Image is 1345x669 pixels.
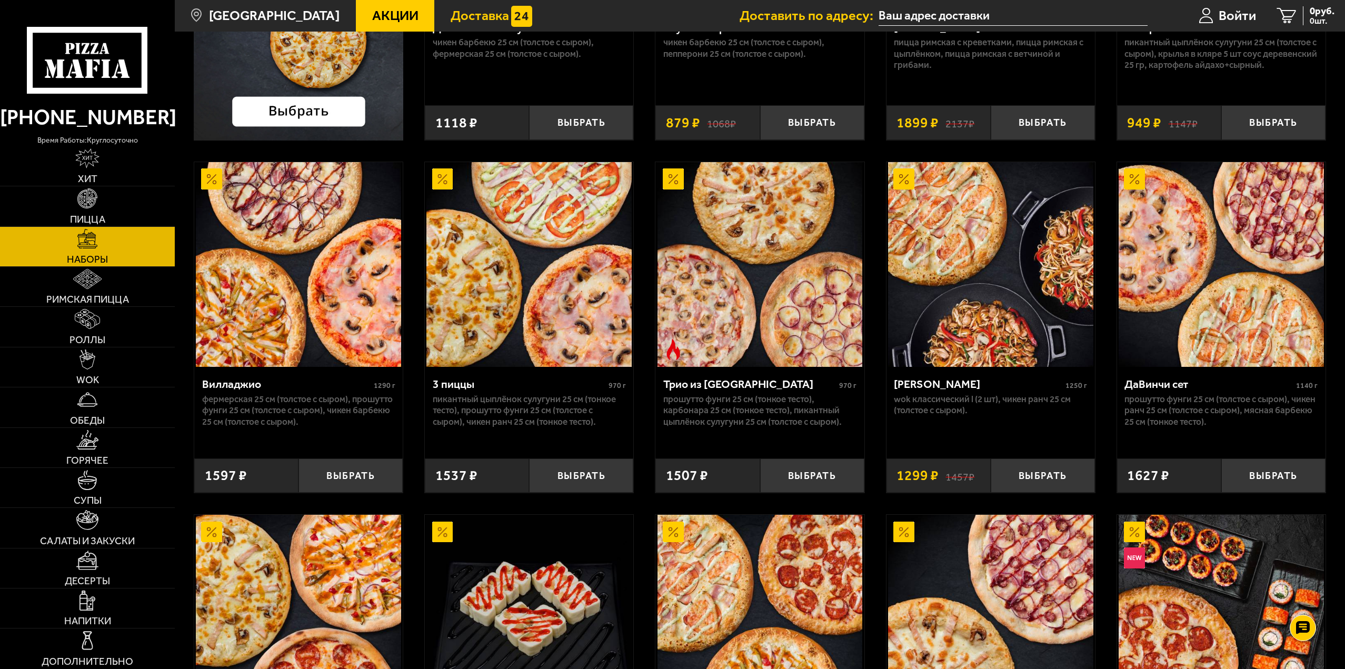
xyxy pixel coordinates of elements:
[760,458,864,493] button: Выбрать
[65,576,110,586] span: Десерты
[893,522,914,543] img: Акционный
[991,105,1095,139] button: Выбрать
[894,37,1087,71] p: Пицца Римская с креветками, Пицца Римская с цыплёнком, Пицца Римская с ветчиной и грибами.
[426,162,632,367] img: 3 пиццы
[78,174,97,184] span: Хит
[760,105,864,139] button: Выбрать
[888,162,1093,367] img: Вилла Капри
[69,335,105,345] span: Роллы
[1119,162,1324,367] img: ДаВинчи сет
[879,6,1148,26] input: Ваш адрес доставки
[663,377,836,391] div: Трио из [GEOGRAPHIC_DATA]
[893,168,914,189] img: Акционный
[663,168,684,189] img: Акционный
[435,468,477,483] span: 1537 ₽
[67,254,108,264] span: Наборы
[451,9,509,23] span: Доставка
[894,394,1087,416] p: Wok классический L (2 шт), Чикен Ранч 25 см (толстое с сыром).
[40,536,135,546] span: Салаты и закуски
[205,468,247,483] span: 1597 ₽
[433,394,626,427] p: Пикантный цыплёнок сулугуни 25 см (тонкое тесто), Прошутто Фунги 25 см (толстое с сыром), Чикен Р...
[707,116,736,130] s: 1068 ₽
[74,495,102,505] span: Супы
[991,458,1095,493] button: Выбрать
[1124,37,1318,71] p: Пикантный цыплёнок сулугуни 25 см (толстое с сыром), крылья в кляре 5 шт соус деревенский 25 гр, ...
[657,162,863,367] img: Трио из Рио
[1169,116,1198,130] s: 1147 ₽
[42,656,133,666] span: Дополнительно
[201,168,222,189] img: Акционный
[432,522,453,543] img: Акционный
[1221,458,1326,493] button: Выбрать
[46,294,129,304] span: Римская пицца
[425,162,633,367] a: Акционный3 пиццы
[1127,468,1169,483] span: 1627 ₽
[663,394,856,427] p: Прошутто Фунги 25 см (тонкое тесто), Карбонара 25 см (тонкое тесто), Пикантный цыплёнок сулугуни ...
[202,377,371,391] div: Вилладжио
[374,381,395,390] span: 1290 г
[70,415,105,425] span: Обеды
[896,468,939,483] span: 1299 ₽
[433,37,626,59] p: Чикен Барбекю 25 см (толстое с сыром), Фермерская 25 см (толстое с сыром).
[76,375,99,385] span: WOK
[1219,9,1256,23] span: Войти
[70,214,105,224] span: Пицца
[511,6,532,27] img: 15daf4d41897b9f0e9f617042186c801.svg
[433,377,606,391] div: 3 пиццы
[529,458,633,493] button: Выбрать
[1296,381,1318,390] span: 1140 г
[201,522,222,543] img: Акционный
[1124,377,1293,391] div: ДаВинчи сет
[839,381,856,390] span: 970 г
[666,116,700,130] span: 879 ₽
[896,116,939,130] span: 1899 ₽
[1310,6,1334,16] span: 0 руб.
[209,9,340,23] span: [GEOGRAPHIC_DATA]
[435,116,477,130] span: 1118 ₽
[432,168,453,189] img: Акционный
[1065,381,1087,390] span: 1250 г
[1310,17,1334,25] span: 0 шт.
[663,522,684,543] img: Акционный
[655,162,864,367] a: АкционныйОстрое блюдоТрио из Рио
[945,116,974,130] s: 2137 ₽
[194,162,403,367] a: АкционныйВилладжио
[1221,105,1326,139] button: Выбрать
[298,458,403,493] button: Выбрать
[1124,522,1145,543] img: Акционный
[66,455,108,465] span: Горячее
[196,162,401,367] img: Вилладжио
[1127,116,1161,130] span: 949 ₽
[1124,547,1145,568] img: Новинка
[666,468,708,483] span: 1507 ₽
[663,37,856,59] p: Чикен Барбекю 25 см (толстое с сыром), Пепперони 25 см (толстое с сыром).
[894,377,1063,391] div: [PERSON_NAME]
[202,394,395,427] p: Фермерская 25 см (толстое с сыром), Прошутто Фунги 25 см (толстое с сыром), Чикен Барбекю 25 см (...
[1117,162,1326,367] a: АкционныйДаВинчи сет
[1124,394,1318,427] p: Прошутто Фунги 25 см (толстое с сыром), Чикен Ранч 25 см (толстое с сыром), Мясная Барбекю 25 см ...
[886,162,1095,367] a: АкционныйВилла Капри
[1124,168,1145,189] img: Акционный
[945,468,974,483] s: 1457 ₽
[529,105,633,139] button: Выбрать
[372,9,419,23] span: Акции
[663,339,684,360] img: Острое блюдо
[740,9,879,23] span: Доставить по адресу:
[64,616,111,626] span: Напитки
[609,381,626,390] span: 970 г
